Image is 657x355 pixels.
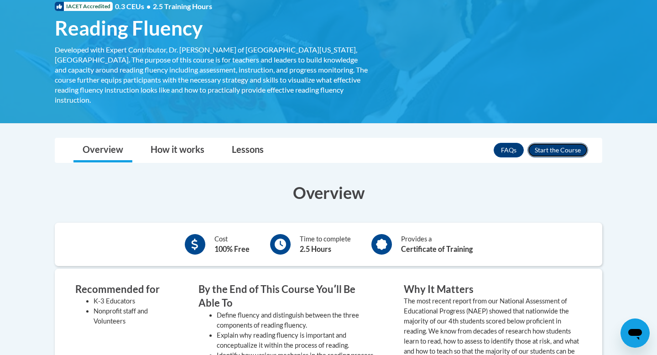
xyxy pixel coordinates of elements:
a: FAQs [494,143,524,157]
button: Enroll [527,143,588,157]
h3: Overview [55,181,602,204]
h3: Recommended for [75,282,171,297]
div: Cost [214,234,250,255]
div: Developed with Expert Contributor, Dr. [PERSON_NAME] of [GEOGRAPHIC_DATA][US_STATE], [GEOGRAPHIC_... [55,45,370,105]
h3: Why It Matters [404,282,582,297]
b: 2.5 Hours [300,245,331,253]
h3: By the End of This Course Youʹll Be Able To [198,282,376,311]
iframe: Button to launch messaging window [620,318,650,348]
div: Provides a [401,234,473,255]
a: Overview [73,138,132,162]
li: Define fluency and distinguish between the three components of reading fluency. [217,310,376,330]
li: K-3 Educators [94,296,171,306]
li: Explain why reading fluency is important and conceptualize it within the process of reading. [217,330,376,350]
a: How it works [141,138,214,162]
span: 2.5 Training Hours [153,2,212,10]
b: Certificate of Training [401,245,473,253]
li: Nonprofit staff and Volunteers [94,306,171,326]
div: Time to complete [300,234,351,255]
a: Lessons [223,138,273,162]
b: 100% Free [214,245,250,253]
span: Reading Fluency [55,16,203,40]
span: IACET Accredited [55,2,113,11]
span: 0.3 CEUs [115,1,212,11]
span: • [146,2,151,10]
